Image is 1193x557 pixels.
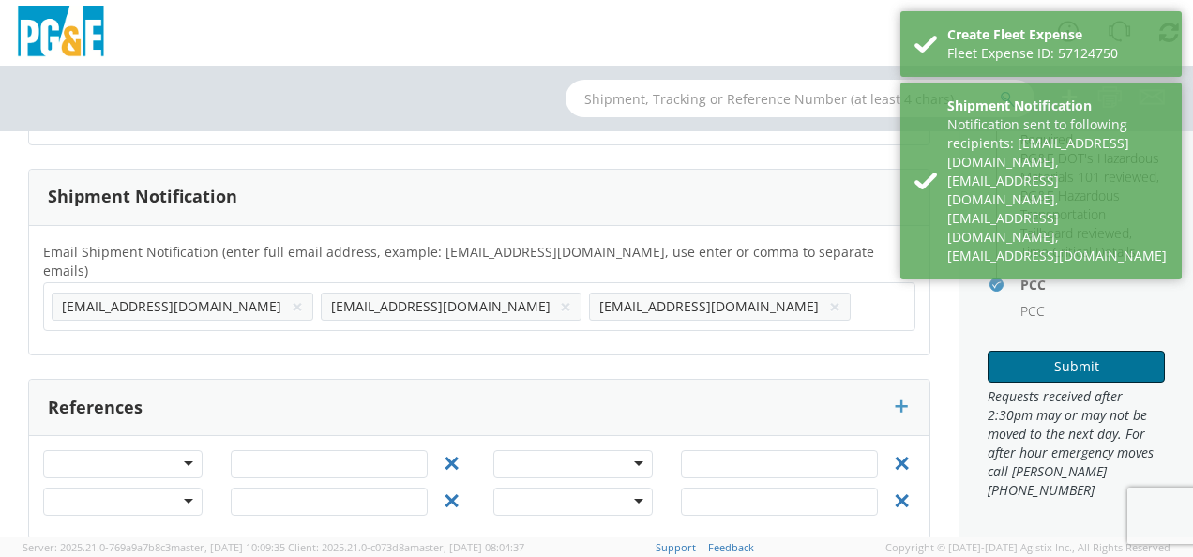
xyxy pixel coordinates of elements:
button: × [829,295,840,318]
button: Submit [988,351,1165,383]
span: Copyright © [DATE]-[DATE] Agistix Inc., All Rights Reserved [885,540,1170,555]
span: Email Shipment Notification (enter full email address, example: jdoe01@agistix.com, use enter or ... [43,243,874,279]
input: Shipment, Tracking or Reference Number (at least 4 chars) [566,80,1034,117]
span: [EMAIL_ADDRESS][DOMAIN_NAME] [331,297,551,315]
div: Notification sent to following recipients: [EMAIL_ADDRESS][DOMAIN_NAME],[EMAIL_ADDRESS][DOMAIN_NA... [947,115,1168,265]
div: Shipment Notification [947,97,1168,115]
div: Fleet Expense ID: 57124750 [947,44,1168,63]
a: Support [656,540,696,554]
h4: PCC [1020,278,1165,292]
span: master, [DATE] 08:04:37 [410,540,524,554]
span: Client: 2025.21.0-c073d8a [288,540,524,554]
a: Feedback [708,540,754,554]
span: Server: 2025.21.0-769a9a7b8c3 [23,540,285,554]
h3: References [48,399,143,417]
span: [EMAIL_ADDRESS][DOMAIN_NAME] [599,297,819,315]
button: × [560,295,571,318]
button: × [292,295,303,318]
img: pge-logo-06675f144f4cfa6a6814.png [14,6,108,61]
span: [EMAIL_ADDRESS][DOMAIN_NAME] [62,297,281,315]
h3: Shipment Notification [48,188,237,206]
div: Create Fleet Expense [947,25,1168,44]
span: master, [DATE] 10:09:35 [171,540,285,554]
span: PCC [1020,302,1045,320]
span: Requests received after 2:30pm may or may not be moved to the next day. For after hour emergency ... [988,387,1165,500]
